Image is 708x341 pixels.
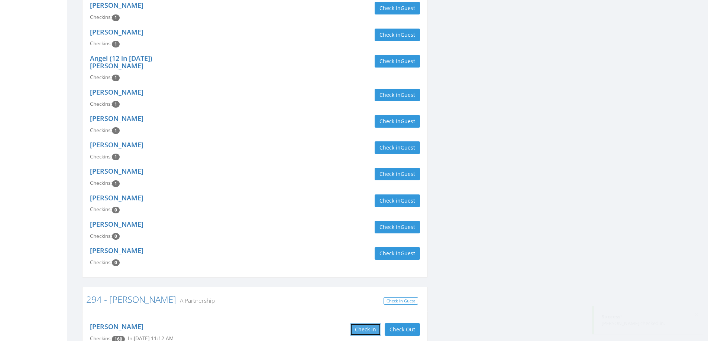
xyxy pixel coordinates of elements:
span: Guest [401,144,415,151]
a: [PERSON_NAME] [90,140,143,149]
span: Checkins: [90,74,112,81]
span: Checkins: [90,233,112,239]
span: Checkins: [90,14,112,20]
span: Guest [401,250,415,257]
button: Check inGuest [375,115,420,128]
button: Check inGuest [375,2,420,14]
span: Checkin count [112,41,120,47]
button: Check in [350,323,381,336]
a: [PERSON_NAME] [90,220,143,229]
span: Guest [401,91,415,98]
button: Check inGuest [375,141,420,154]
span: Checkins: [90,127,112,134]
button: Check Out [385,323,420,336]
a: 294 - [PERSON_NAME] [86,293,176,305]
span: Guest [401,170,415,177]
div: [PERSON_NAME] checked in. [602,320,696,327]
a: [PERSON_NAME] [90,322,143,331]
span: Checkin count [112,127,120,134]
span: Checkins: [90,40,112,47]
span: Guest [401,223,415,230]
span: Checkin count [112,233,120,240]
a: [PERSON_NAME] [90,27,143,36]
button: Check inGuest [375,194,420,207]
a: Check In Guest [384,297,418,305]
span: Checkin count [112,154,120,160]
span: Checkin count [112,101,120,108]
button: Check inGuest [375,168,420,180]
a: Angel (12 in [DATE]) [PERSON_NAME] [90,54,152,70]
button: × [694,311,698,318]
span: Checkins: [90,153,112,160]
span: Checkins: [90,206,112,213]
button: Check inGuest [375,247,420,260]
button: Check inGuest [375,221,420,233]
span: Guest [401,4,415,12]
a: [PERSON_NAME] [90,246,143,255]
span: Checkins: [90,259,112,266]
span: Guest [401,58,415,65]
span: Checkin count [112,180,120,187]
button: Check inGuest [375,89,420,101]
span: Checkins: [90,101,112,107]
div: Success! [602,313,696,320]
span: Guest [401,118,415,125]
button: Check inGuest [375,29,420,41]
a: [PERSON_NAME] [90,88,143,96]
small: A Partnership [176,296,215,305]
span: Checkin count [112,14,120,21]
span: Checkin count [112,75,120,81]
span: Checkin count [112,207,120,213]
a: [PERSON_NAME] [90,1,143,10]
a: [PERSON_NAME] [90,114,143,123]
span: Guest [401,197,415,204]
span: Guest [401,31,415,38]
span: Checkins: [90,180,112,186]
button: Check inGuest [375,55,420,68]
a: [PERSON_NAME] [90,193,143,202]
a: [PERSON_NAME] [90,167,143,176]
span: Checkin count [112,259,120,266]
